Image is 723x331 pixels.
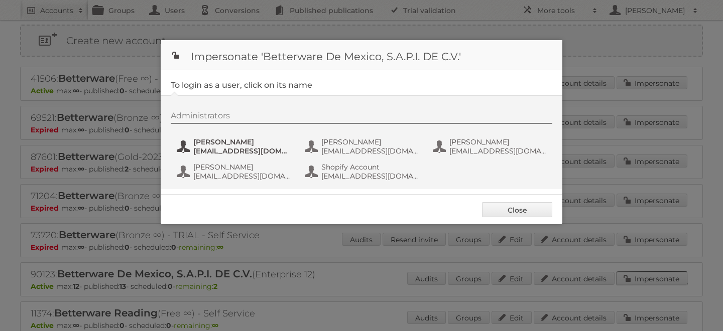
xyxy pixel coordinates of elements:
h1: Impersonate 'Betterware De Mexico, S.A.P.I. DE C.V.' [161,40,562,70]
button: [PERSON_NAME] [EMAIL_ADDRESS][DOMAIN_NAME] [432,136,550,156]
span: [EMAIL_ADDRESS][DOMAIN_NAME] [193,146,291,155]
button: [PERSON_NAME] [EMAIL_ADDRESS][DOMAIN_NAME] [304,136,422,156]
div: Administrators [171,111,552,124]
span: [PERSON_NAME] [193,162,291,172]
a: Close [482,202,552,217]
span: [EMAIL_ADDRESS][DOMAIN_NAME] [321,146,419,155]
span: [EMAIL_ADDRESS][DOMAIN_NAME] [449,146,547,155]
span: [PERSON_NAME] [449,137,547,146]
span: Shopify Account [321,162,419,172]
span: [EMAIL_ADDRESS][DOMAIN_NAME] [193,172,291,181]
legend: To login as a user, click on its name [171,80,312,90]
span: [PERSON_NAME] [321,137,419,146]
button: Shopify Account [EMAIL_ADDRESS][DOMAIN_NAME] [304,161,422,182]
span: [EMAIL_ADDRESS][DOMAIN_NAME] [321,172,419,181]
button: [PERSON_NAME] [EMAIL_ADDRESS][DOMAIN_NAME] [176,136,294,156]
span: [PERSON_NAME] [193,137,291,146]
button: [PERSON_NAME] [EMAIL_ADDRESS][DOMAIN_NAME] [176,161,294,182]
